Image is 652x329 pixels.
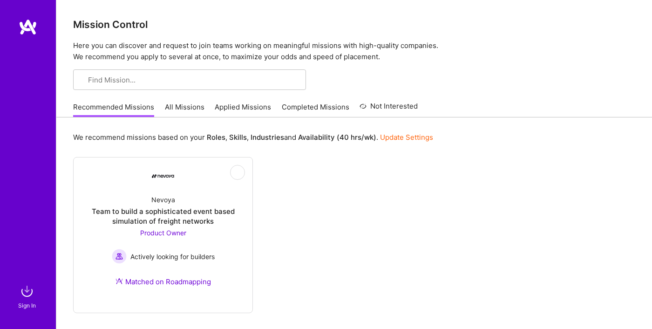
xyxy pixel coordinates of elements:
b: Industries [251,133,284,142]
img: Company Logo [152,174,174,178]
a: Update Settings [380,133,433,142]
b: Skills [229,133,247,142]
div: Team to build a sophisticated event based simulation of freight networks [81,206,245,226]
p: Here you can discover and request to join teams working on meaningful missions with high-quality ... [73,40,635,62]
a: Company LogoNevoyaTeam to build a sophisticated event based simulation of freight networksProduct... [81,165,245,298]
a: Recommended Missions [73,102,154,117]
a: All Missions [165,102,204,117]
div: Nevoya [151,195,175,205]
img: Ateam Purple Icon [115,277,123,285]
i: icon EyeClosed [234,169,241,176]
b: Roles [207,133,225,142]
input: Find Mission... [88,75,299,85]
a: Not Interested [360,101,418,117]
a: sign inSign In [20,282,36,310]
span: Actively looking for builders [130,252,215,261]
p: We recommend missions based on your , , and . [73,132,433,142]
b: Availability (40 hrs/wk) [298,133,376,142]
a: Applied Missions [215,102,271,117]
div: Sign In [18,301,36,310]
h3: Mission Control [73,19,635,30]
span: Product Owner [140,229,186,237]
i: icon SearchGrey [81,77,88,84]
img: Actively looking for builders [112,249,127,264]
a: Completed Missions [282,102,349,117]
div: Matched on Roadmapping [115,277,211,287]
img: sign in [18,282,36,301]
img: logo [19,19,37,35]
